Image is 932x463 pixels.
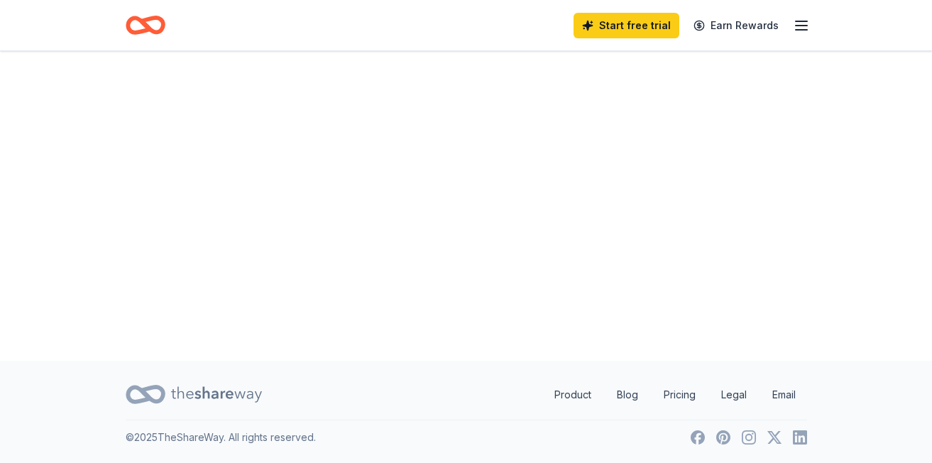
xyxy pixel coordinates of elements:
[652,381,707,409] a: Pricing
[710,381,758,409] a: Legal
[574,13,679,38] a: Start free trial
[126,9,165,42] a: Home
[685,13,787,38] a: Earn Rewards
[543,381,603,409] a: Product
[605,381,649,409] a: Blog
[761,381,807,409] a: Email
[126,429,316,446] p: © 2025 TheShareWay. All rights reserved.
[543,381,807,409] nav: quick links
